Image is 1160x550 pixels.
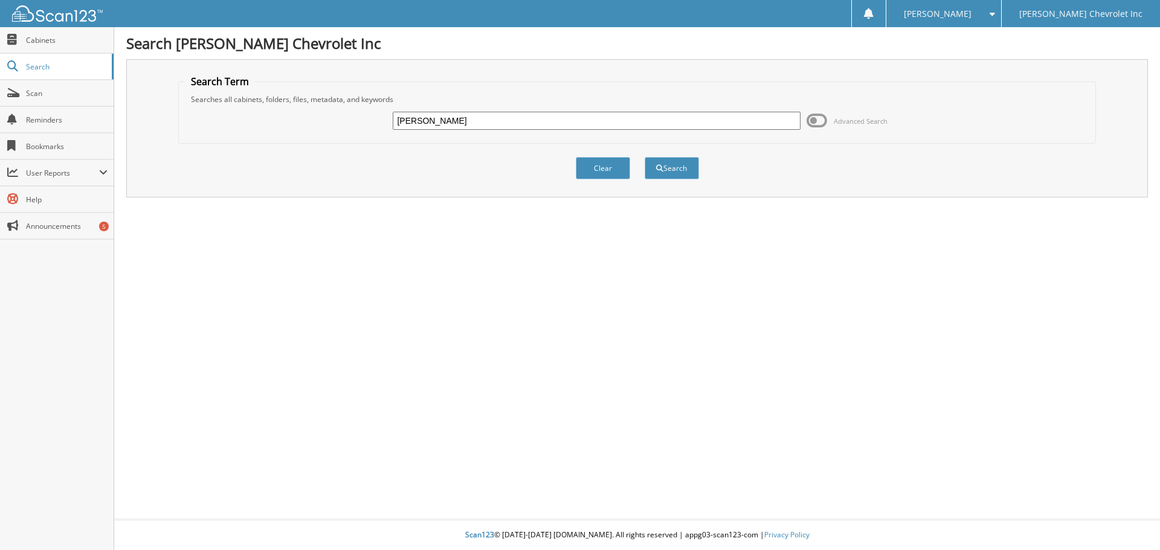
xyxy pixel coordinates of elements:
span: Help [26,194,108,205]
span: User Reports [26,168,99,178]
h1: Search [PERSON_NAME] Chevrolet Inc [126,33,1148,53]
span: [PERSON_NAME] [904,10,971,18]
a: Privacy Policy [764,529,810,540]
iframe: Chat Widget [1100,492,1160,550]
div: 5 [99,222,109,231]
span: Scan123 [465,529,494,540]
img: scan123-logo-white.svg [12,5,103,22]
div: © [DATE]-[DATE] [DOMAIN_NAME]. All rights reserved | appg03-scan123-com | [114,520,1160,550]
span: Scan [26,88,108,98]
span: Announcements [26,221,108,231]
span: Search [26,62,106,72]
span: Cabinets [26,35,108,45]
button: Search [645,157,699,179]
span: Advanced Search [834,117,888,126]
span: [PERSON_NAME] Chevrolet Inc [1019,10,1142,18]
span: Bookmarks [26,141,108,152]
button: Clear [576,157,630,179]
legend: Search Term [185,75,255,88]
span: Reminders [26,115,108,125]
div: Searches all cabinets, folders, files, metadata, and keywords [185,94,1090,104]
